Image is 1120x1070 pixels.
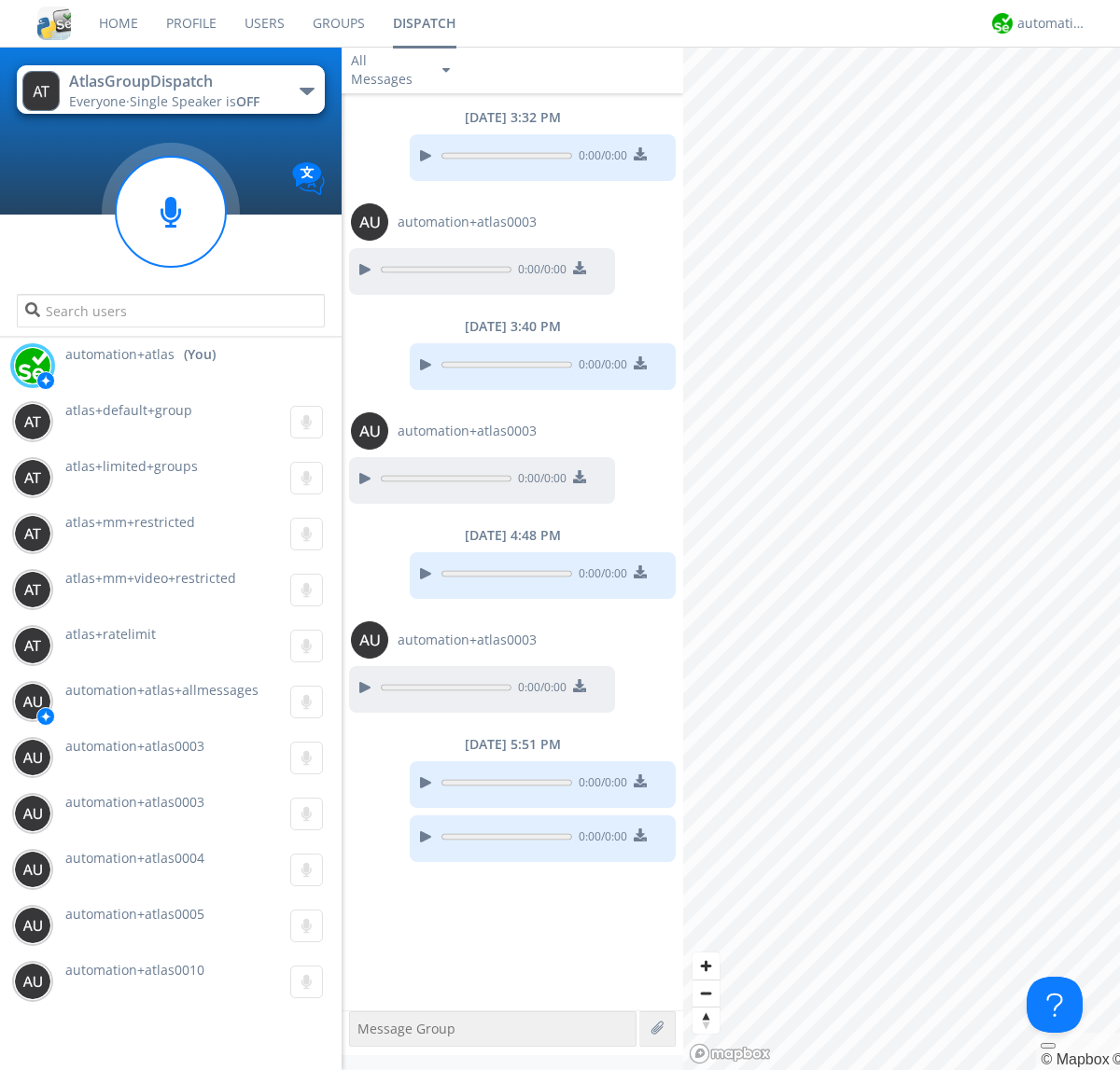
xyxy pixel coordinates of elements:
img: caret-down-sm.svg [442,68,450,73]
span: 0:00 / 0:00 [572,356,627,377]
img: cddb5a64eb264b2086981ab96f4c1ba7 [37,7,71,40]
div: [DATE] 3:40 PM [342,317,683,336]
img: 373638.png [14,683,51,720]
div: [DATE] 4:48 PM [342,526,683,545]
span: atlas+mm+restricted [65,513,195,531]
span: atlas+default+group [65,401,192,419]
div: AtlasGroupDispatch [69,71,279,92]
img: 373638.png [14,515,51,552]
button: Reset bearing to north [693,1007,720,1034]
span: automation+atlas0003 [398,213,537,231]
img: 373638.png [14,627,51,664]
span: 0:00 / 0:00 [572,774,627,795]
div: Everyone · [69,92,279,111]
img: download media button [573,679,586,692]
div: automation+atlas [1017,14,1087,33]
button: AtlasGroupDispatchEveryone·Single Speaker isOFF [17,65,324,114]
img: download media button [573,470,586,483]
button: Toggle attribution [1041,1043,1056,1049]
img: 373638.png [14,571,51,608]
span: 0:00 / 0:00 [572,147,627,168]
div: [DATE] 3:32 PM [342,108,683,127]
img: 373638.png [14,459,51,496]
div: [DATE] 5:51 PM [342,735,683,754]
span: automation+atlas0003 [65,737,204,755]
img: download media button [634,147,647,160]
span: atlas+mm+video+restricted [65,569,236,587]
img: 373638.png [14,907,51,944]
span: automation+atlas+allmessages [65,681,259,699]
span: Reset bearing to north [693,1007,720,1034]
span: automation+atlas0005 [65,905,204,923]
span: 0:00 / 0:00 [572,565,627,586]
img: d2d01cd9b4174d08988066c6d424eccd [992,13,1013,34]
button: Zoom out [693,980,720,1007]
span: 0:00 / 0:00 [511,679,567,700]
span: automation+atlas0003 [65,793,204,811]
span: 0:00 / 0:00 [511,261,567,282]
img: 373638.png [351,621,388,659]
img: download media button [573,261,586,274]
span: atlas+ratelimit [65,625,156,643]
img: 373638.png [14,851,51,888]
img: 373638.png [351,412,388,450]
a: Mapbox [1041,1051,1109,1067]
img: Translation enabled [292,162,325,195]
img: download media button [634,774,647,787]
span: automation+atlas0010 [65,961,204,979]
img: 373638.png [351,203,388,241]
span: Zoom out [693,980,720,1007]
span: 0:00 / 0:00 [572,828,627,849]
span: atlas+limited+groups [65,457,198,475]
input: Search users [17,294,324,327]
span: automation+atlas0003 [398,631,537,649]
span: automation+atlas0003 [398,422,537,440]
span: OFF [236,92,259,110]
img: 373638.png [14,795,51,832]
img: 373638.png [14,963,51,1000]
span: 0:00 / 0:00 [511,470,567,491]
img: 373638.png [14,403,51,440]
img: download media button [634,565,647,578]
img: d2d01cd9b4174d08988066c6d424eccd [14,347,51,384]
button: Zoom in [693,952,720,980]
span: Single Speaker is [130,92,259,110]
a: Mapbox logo [689,1043,771,1064]
div: All Messages [351,51,426,89]
img: 373638.png [14,739,51,776]
iframe: Toggle Customer Support [1027,977,1083,1033]
span: automation+atlas [65,345,175,364]
span: automation+atlas0004 [65,849,204,867]
img: download media button [634,356,647,369]
img: 373638.png [22,71,60,111]
img: download media button [634,828,647,841]
div: (You) [184,345,216,364]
